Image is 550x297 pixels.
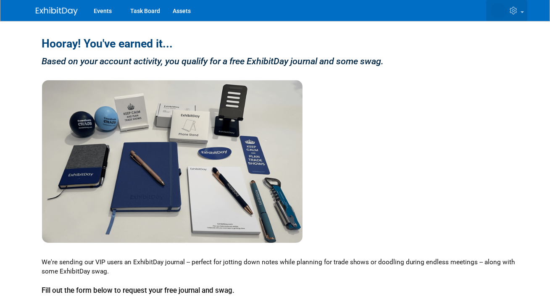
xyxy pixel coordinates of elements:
div: Based on your account activity, you qualify for a free ExhibitDay journal and some swag. [42,55,521,68]
div: Fill out the form below to request your free journal and swag. [42,285,521,295]
div: Hooray! You've earned it... [42,36,521,52]
img: Nora McQuillan [491,3,507,19]
img: ExhibitDay Swag [42,80,303,243]
img: ExhibitDay [36,7,78,16]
